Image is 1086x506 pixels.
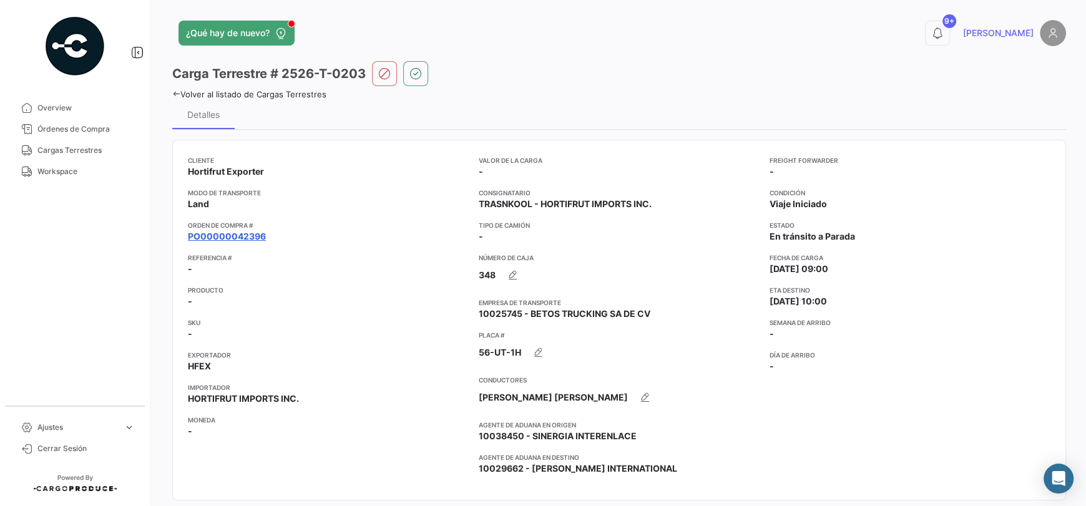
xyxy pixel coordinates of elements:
[188,165,264,178] span: Hortifrut Exporter
[770,198,827,210] span: Viaje Iniciado
[37,422,119,433] span: Ajustes
[770,253,1050,263] app-card-info-title: Fecha de carga
[770,263,828,275] span: [DATE] 09:00
[10,140,140,161] a: Cargas Terrestres
[188,188,469,198] app-card-info-title: Modo de Transporte
[479,253,760,263] app-card-info-title: Número de Caja
[172,65,366,82] h3: Carga Terrestre # 2526-T-0203
[186,27,270,39] span: ¿Qué hay de nuevo?
[188,360,211,372] span: HFEX
[479,375,760,385] app-card-info-title: Conductores
[1040,20,1066,46] img: placeholder-user.png
[172,89,326,99] a: Volver al listado de Cargas Terrestres
[188,155,469,165] app-card-info-title: Cliente
[479,308,650,320] span: 10025745 - BETOS TRUCKING SA DE CV
[179,21,295,46] button: ¿Qué hay de nuevo?
[479,330,760,340] app-card-info-title: Placa #
[479,188,760,198] app-card-info-title: Consignatario
[10,97,140,119] a: Overview
[479,346,521,359] span: 56-UT-1H
[37,166,135,177] span: Workspace
[479,391,628,404] span: [PERSON_NAME] [PERSON_NAME]
[188,392,299,405] span: HORTIFRUT IMPORTS INC.
[188,415,469,425] app-card-info-title: Moneda
[479,420,760,430] app-card-info-title: Agente de Aduana en Origen
[188,425,192,437] span: -
[188,253,469,263] app-card-info-title: Referencia #
[770,285,1050,295] app-card-info-title: ETA Destino
[44,15,106,77] img: powered-by.png
[188,198,209,210] span: Land
[479,198,652,210] span: TRASNKOOL - HORTIFRUT IMPORTS INC.
[188,382,469,392] app-card-info-title: Importador
[124,422,135,433] span: expand_more
[188,230,266,243] a: PO00000042396
[770,360,774,372] span: -
[188,220,469,230] app-card-info-title: Orden de Compra #
[188,285,469,295] app-card-info-title: Producto
[187,109,220,120] div: Detalles
[37,102,135,114] span: Overview
[770,328,774,340] span: -
[10,161,140,182] a: Workspace
[770,155,1050,165] app-card-info-title: Freight Forwarder
[479,430,637,442] span: 10038450 - SINERGIA INTERENLACE
[770,188,1050,198] app-card-info-title: Condición
[37,124,135,135] span: Órdenes de Compra
[770,220,1050,230] app-card-info-title: Estado
[479,165,483,178] span: -
[479,269,496,281] span: 348
[188,318,469,328] app-card-info-title: SKU
[963,27,1034,39] span: [PERSON_NAME]
[770,295,827,308] span: [DATE] 10:00
[770,230,855,243] span: En tránsito a Parada
[37,145,135,156] span: Cargas Terrestres
[479,462,677,475] span: 10029662 - [PERSON_NAME] INTERNATIONAL
[37,443,135,454] span: Cerrar Sesión
[479,298,760,308] app-card-info-title: Empresa de Transporte
[770,165,774,178] span: -
[770,318,1050,328] app-card-info-title: Semana de Arribo
[479,452,760,462] app-card-info-title: Agente de Aduana en Destino
[479,230,483,243] span: -
[188,263,192,275] span: -
[479,220,760,230] app-card-info-title: Tipo de Camión
[188,350,469,360] app-card-info-title: Exportador
[1044,464,1074,494] div: Abrir Intercom Messenger
[188,295,192,308] span: -
[10,119,140,140] a: Órdenes de Compra
[479,155,760,165] app-card-info-title: Valor de la Carga
[770,350,1050,360] app-card-info-title: Día de Arribo
[188,328,192,340] span: -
